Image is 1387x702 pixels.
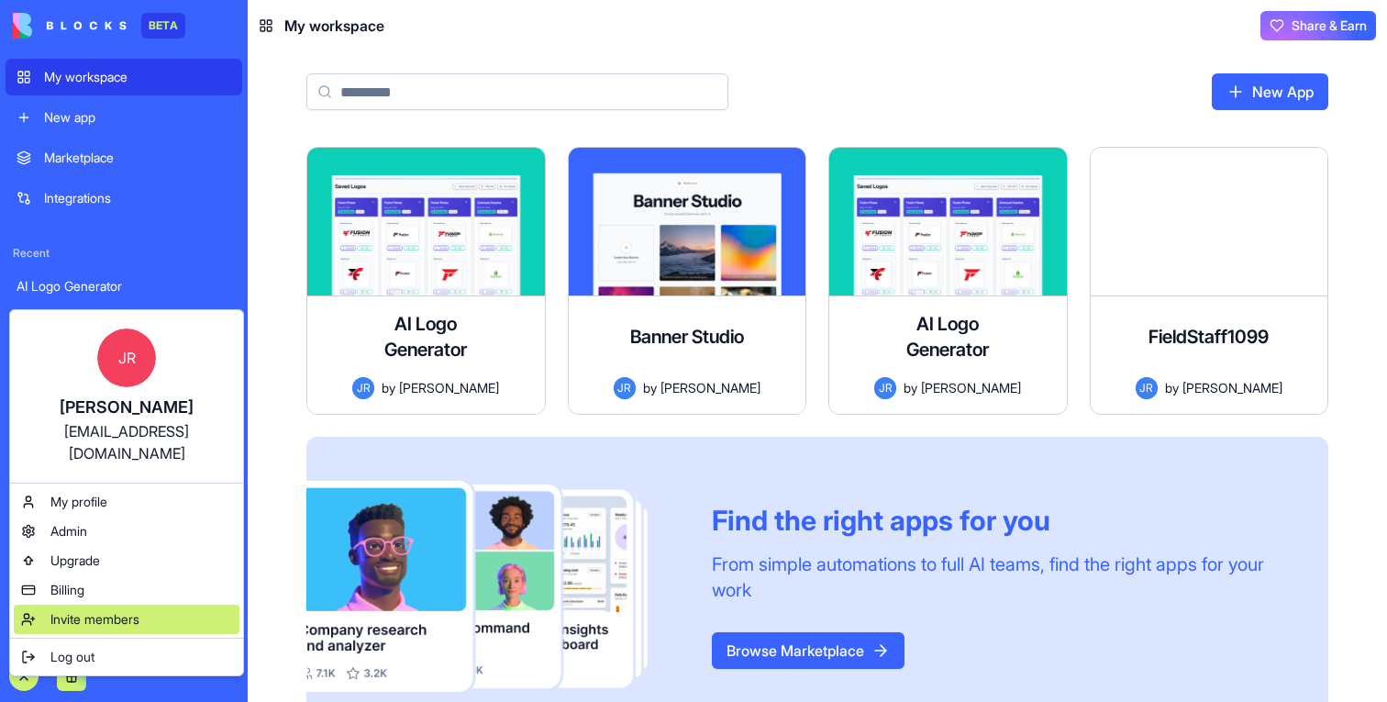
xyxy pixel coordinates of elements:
a: Admin [14,517,239,546]
a: Invite members [14,605,239,634]
span: Log out [50,648,94,666]
span: Upgrade [50,552,100,570]
div: [PERSON_NAME] [28,395,225,420]
div: [EMAIL_ADDRESS][DOMAIN_NAME] [28,420,225,464]
span: Invite members [50,610,139,629]
span: My profile [50,493,107,511]
span: Billing [50,581,84,599]
span: Admin [50,522,87,540]
a: Upgrade [14,546,239,575]
a: JR[PERSON_NAME][EMAIL_ADDRESS][DOMAIN_NAME] [14,314,239,479]
div: AI Logo Generator [17,277,231,295]
span: JR [97,329,156,387]
a: My profile [14,487,239,517]
a: Billing [14,575,239,605]
span: Recent [6,246,242,261]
